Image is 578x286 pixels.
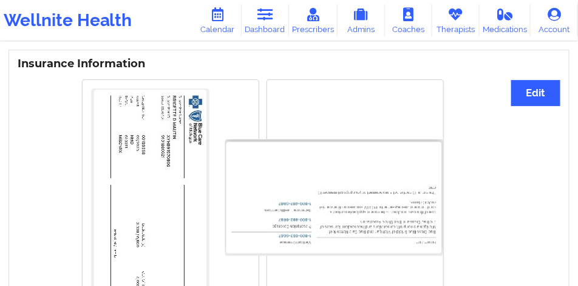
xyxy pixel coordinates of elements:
[432,4,480,36] a: Therapists
[289,4,338,36] a: Prescribers
[18,57,560,71] h3: Insurance Information
[225,139,444,256] img: Chesley Murphy
[511,80,560,106] button: Edit
[194,4,242,36] a: Calendar
[480,4,531,36] a: Medications
[242,4,289,36] a: Dashboard
[531,4,578,36] a: Account
[385,4,432,36] a: Coaches
[338,4,385,36] a: Admins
